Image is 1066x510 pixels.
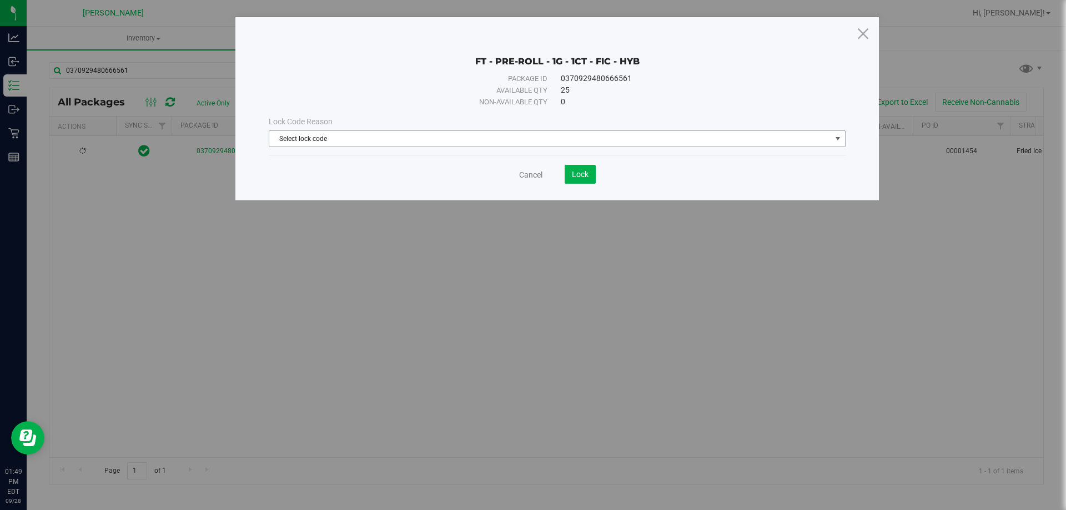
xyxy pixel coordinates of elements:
[269,117,333,126] span: Lock Code Reason
[11,421,44,455] iframe: Resource center
[269,39,846,67] div: FT - PRE-ROLL - 1G - 1CT - FIC - HYB
[831,131,845,147] span: select
[565,165,596,184] button: Lock
[561,73,821,84] div: 0370929480666561
[294,85,547,96] div: Available qty
[561,96,821,108] div: 0
[294,97,547,108] div: Non-available qty
[519,169,542,180] a: Cancel
[572,170,589,179] span: Lock
[561,84,821,96] div: 25
[294,73,547,84] div: Package ID
[269,131,831,147] span: Select lock code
